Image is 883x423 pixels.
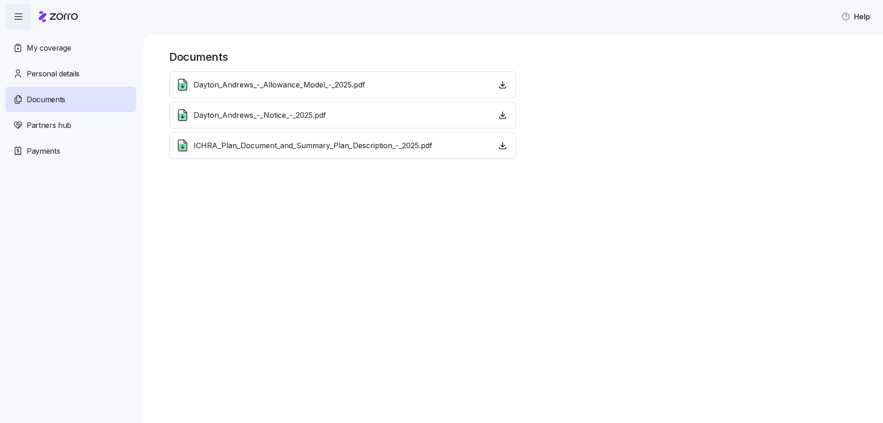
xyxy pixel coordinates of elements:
span: Personal details [27,68,80,80]
span: Dayton_Andrews_-_Allowance_Model_-_2025.pdf [194,79,365,91]
span: Partners hub [27,120,71,131]
span: My coverage [27,42,71,54]
button: Help [834,7,877,26]
span: ICHRA_Plan_Document_and_Summary_Plan_Description_-_2025.pdf [194,140,432,151]
a: Payments [6,138,136,164]
span: Dayton_Andrews_-_Notice_-_2025.pdf [194,110,326,121]
a: Documents [6,87,136,112]
a: Partners hub [6,112,136,138]
a: My coverage [6,35,136,61]
span: Documents [27,94,65,105]
span: Help [841,11,870,22]
span: Payments [27,145,60,157]
h1: Documents [169,50,870,64]
a: Personal details [6,61,136,87]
